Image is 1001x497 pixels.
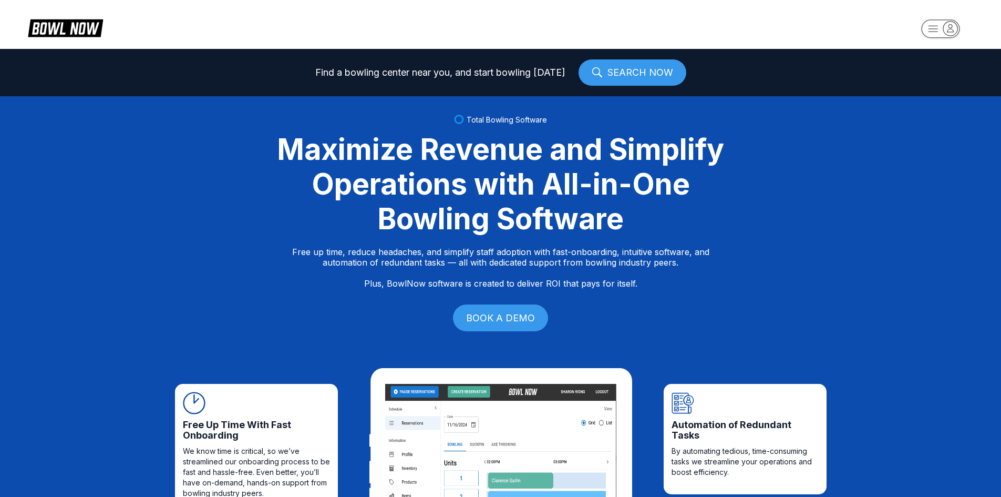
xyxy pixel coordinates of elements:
[315,67,565,78] span: Find a bowling center near you, and start bowling [DATE]
[453,305,548,331] a: BOOK A DEMO
[672,420,819,441] span: Automation of Redundant Tasks
[467,115,547,124] span: Total Bowling Software
[579,59,686,86] a: SEARCH NOW
[183,420,330,441] span: Free Up Time With Fast Onboarding
[292,247,709,289] p: Free up time, reduce headaches, and simplify staff adoption with fast-onboarding, intuitive softw...
[264,132,737,236] div: Maximize Revenue and Simplify Operations with All-in-One Bowling Software
[672,446,819,478] span: By automating tedious, time-consuming tasks we streamline your operations and boost efficiency.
